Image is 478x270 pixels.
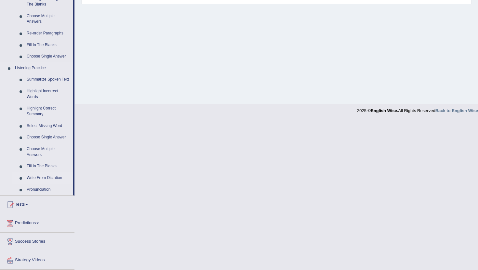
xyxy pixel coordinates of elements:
[24,85,73,103] a: Highlight Incorrect Words
[24,28,73,39] a: Re-order Paragraphs
[24,184,73,196] a: Pronunciation
[24,39,73,51] a: Fill In The Blanks
[24,132,73,143] a: Choose Single Answer
[24,172,73,184] a: Write From Dictation
[0,251,74,267] a: Strategy Videos
[435,108,478,113] a: Back to English Wise
[357,104,478,114] div: 2025 © All Rights Reserved
[371,108,398,113] strong: English Wise.
[24,51,73,62] a: Choose Single Answer
[0,233,74,249] a: Success Stories
[24,103,73,120] a: Highlight Correct Summary
[12,62,73,74] a: Listening Practice
[0,196,74,212] a: Tests
[24,74,73,85] a: Summarize Spoken Text
[24,10,73,28] a: Choose Multiple Answers
[24,143,73,161] a: Choose Multiple Answers
[24,161,73,172] a: Fill In The Blanks
[0,214,74,230] a: Predictions
[24,120,73,132] a: Select Missing Word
